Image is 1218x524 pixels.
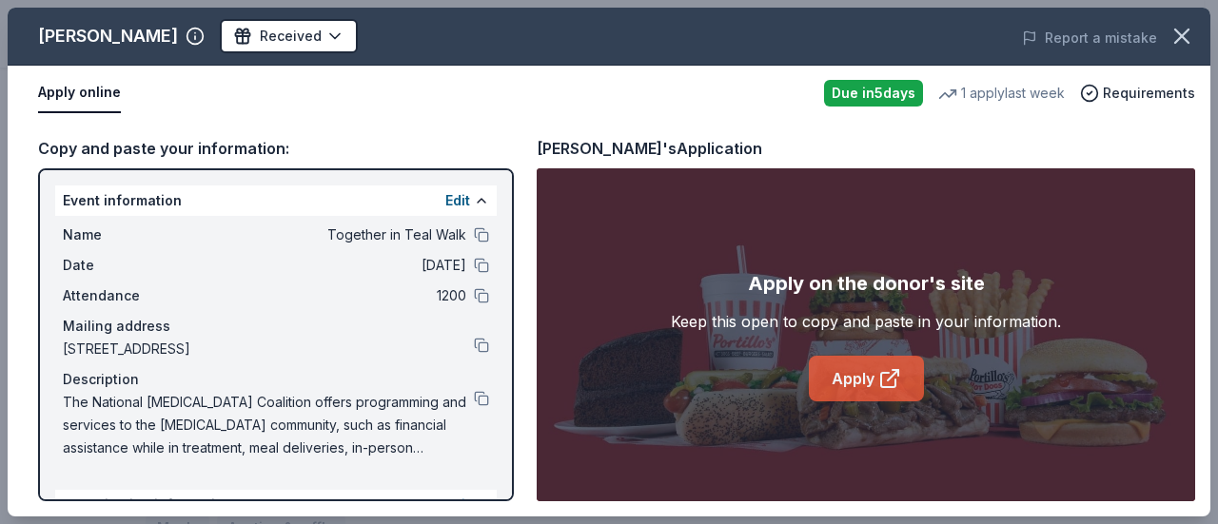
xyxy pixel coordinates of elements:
[190,284,466,307] span: 1200
[938,82,1065,105] div: 1 apply last week
[38,136,514,161] div: Copy and paste your information:
[1103,82,1195,105] span: Requirements
[63,223,190,246] span: Name
[63,368,489,391] div: Description
[38,21,178,51] div: [PERSON_NAME]
[220,19,358,53] button: Received
[38,73,121,113] button: Apply online
[445,494,470,516] button: Edit
[1080,82,1195,105] button: Requirements
[445,189,470,212] button: Edit
[63,338,474,360] span: [STREET_ADDRESS]
[55,185,497,216] div: Event information
[824,80,923,107] div: Due in 5 days
[748,268,985,299] div: Apply on the donor's site
[537,136,762,161] div: [PERSON_NAME]'s Application
[671,310,1061,333] div: Keep this open to copy and paste in your information.
[809,356,924,401] a: Apply
[63,315,489,338] div: Mailing address
[55,490,497,520] div: Organization information
[63,254,190,277] span: Date
[260,25,322,48] span: Received
[190,254,466,277] span: [DATE]
[190,223,466,246] span: Together in Teal Walk
[63,284,190,307] span: Attendance
[63,391,474,459] span: The National [MEDICAL_DATA] Coalition offers programming and services to the [MEDICAL_DATA] commu...
[1022,27,1157,49] button: Report a mistake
